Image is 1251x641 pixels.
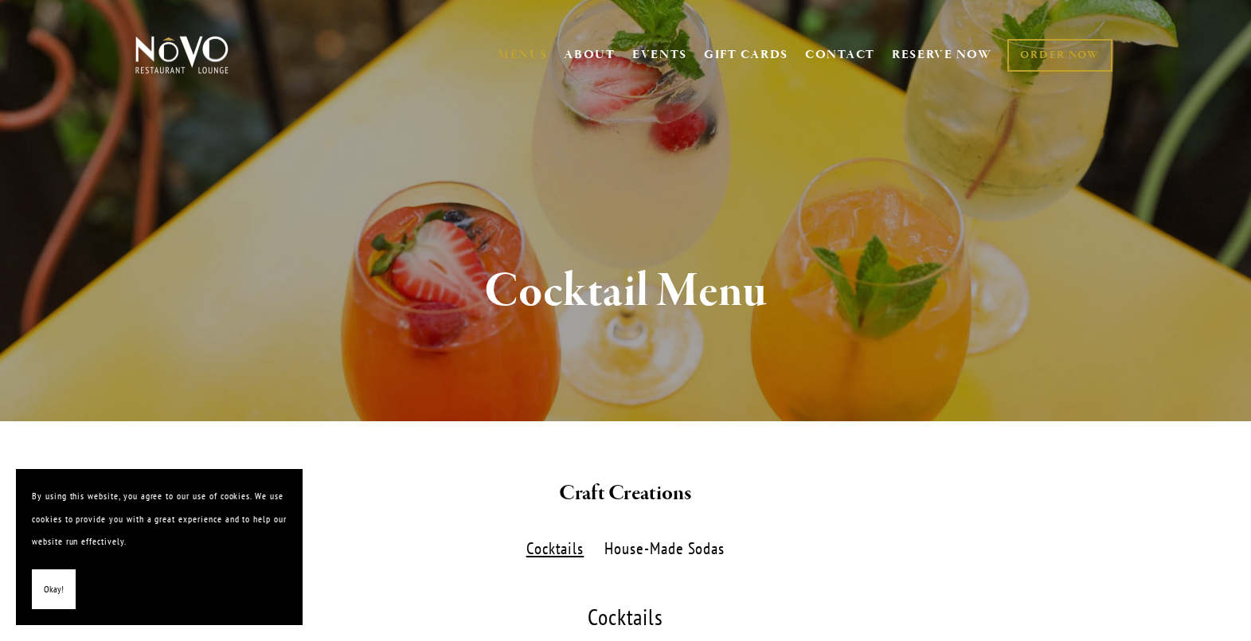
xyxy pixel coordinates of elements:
span: Okay! [44,578,64,601]
a: RESERVE NOW [892,40,992,70]
h2: Craft Creations [162,477,1090,510]
div: Cocktails [132,606,1120,629]
a: ABOUT [564,47,616,63]
a: EVENTS [632,47,687,63]
a: MENUS [498,47,548,63]
label: House-Made Sodas [596,537,733,561]
section: Cookie banner [16,469,303,625]
p: By using this website, you agree to our use of cookies. We use cookies to provide you with a grea... [32,485,287,553]
img: Novo Restaurant &amp; Lounge [132,35,232,75]
button: Okay! [32,569,76,610]
a: CONTACT [805,40,875,70]
label: Cocktails [518,537,592,561]
a: GIFT CARDS [704,40,788,70]
a: ORDER NOW [1007,39,1112,72]
h1: Cocktail Menu [162,266,1090,318]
